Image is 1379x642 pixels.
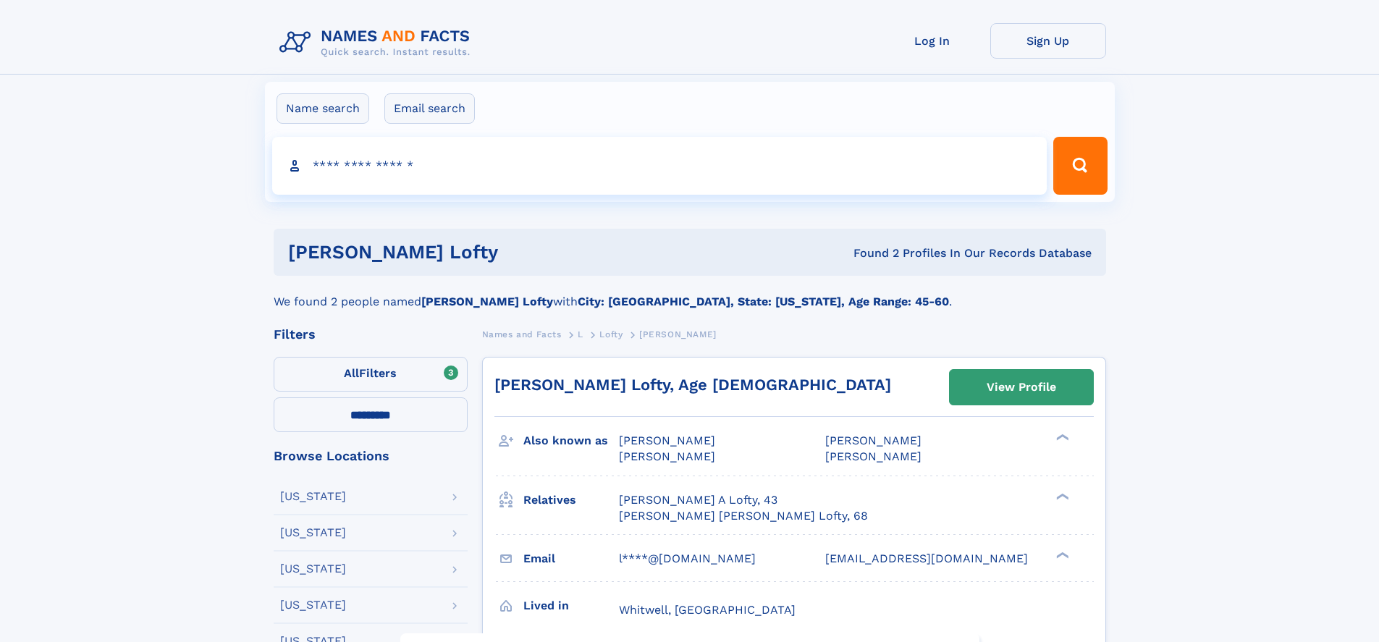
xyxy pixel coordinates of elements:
a: View Profile [950,370,1093,405]
a: [PERSON_NAME] A Lofty, 43 [619,492,777,508]
div: [US_STATE] [280,599,346,611]
label: Email search [384,93,475,124]
label: Filters [274,357,468,392]
span: [PERSON_NAME] [825,434,922,447]
span: [PERSON_NAME] [825,449,922,463]
button: Search Button [1053,137,1107,195]
span: [PERSON_NAME] [619,449,715,463]
b: City: [GEOGRAPHIC_DATA], State: [US_STATE], Age Range: 45-60 [578,295,949,308]
div: ❯ [1053,433,1070,442]
a: [PERSON_NAME] Lofty, Age [DEMOGRAPHIC_DATA] [494,376,891,394]
img: Logo Names and Facts [274,23,482,62]
div: View Profile [987,371,1056,404]
div: ❯ [1053,550,1070,559]
span: [EMAIL_ADDRESS][DOMAIN_NAME] [825,552,1028,565]
h3: Lived in [523,594,619,618]
div: [US_STATE] [280,527,346,538]
a: Lofty [599,325,623,343]
span: [PERSON_NAME] [639,329,717,339]
h3: Relatives [523,488,619,512]
span: All [344,366,359,380]
b: [PERSON_NAME] Lofty [421,295,553,308]
span: Lofty [599,329,623,339]
a: Log In [874,23,990,59]
span: [PERSON_NAME] [619,434,715,447]
div: ❯ [1053,491,1070,501]
h1: [PERSON_NAME] Lofty [288,243,676,261]
span: Whitwell, [GEOGRAPHIC_DATA] [619,603,796,617]
label: Name search [277,93,369,124]
a: Sign Up [990,23,1106,59]
h3: Email [523,546,619,571]
div: [US_STATE] [280,491,346,502]
div: Found 2 Profiles In Our Records Database [675,245,1092,261]
h3: Also known as [523,428,619,453]
a: L [578,325,583,343]
a: [PERSON_NAME] [PERSON_NAME] Lofty, 68 [619,508,868,524]
a: Names and Facts [482,325,562,343]
div: Filters [274,328,468,341]
div: [US_STATE] [280,563,346,575]
span: L [578,329,583,339]
div: Browse Locations [274,449,468,463]
input: search input [272,137,1047,195]
div: We found 2 people named with . [274,276,1106,311]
